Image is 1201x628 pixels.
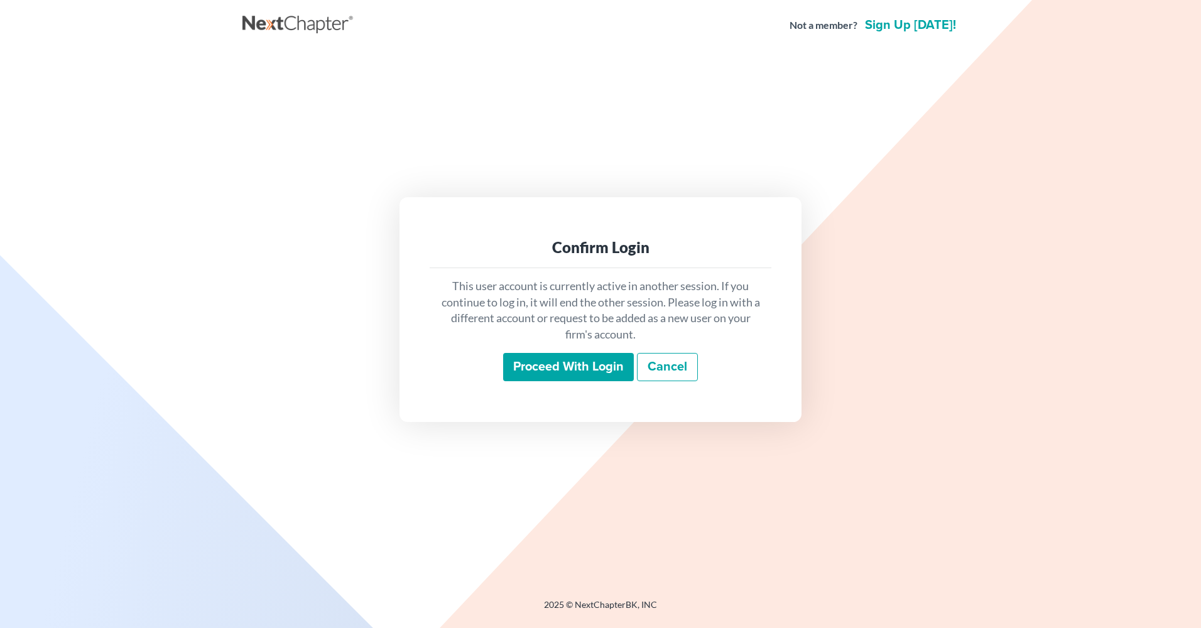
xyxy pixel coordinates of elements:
[503,353,634,382] input: Proceed with login
[440,278,761,343] p: This user account is currently active in another session. If you continue to log in, it will end ...
[242,598,959,621] div: 2025 © NextChapterBK, INC
[790,18,857,33] strong: Not a member?
[440,237,761,257] div: Confirm Login
[862,19,959,31] a: Sign up [DATE]!
[637,353,698,382] a: Cancel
